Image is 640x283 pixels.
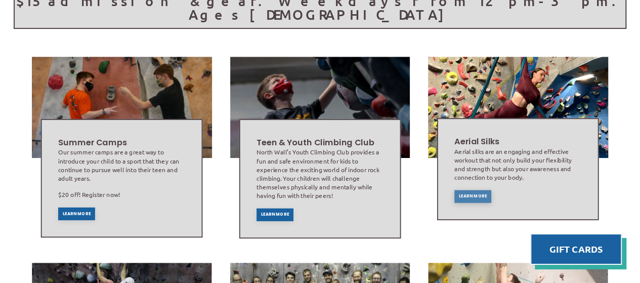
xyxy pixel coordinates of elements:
h2: Summer Camps [58,136,186,148]
p: Our summer camps are a great way to introduce your child to a sport that they can continue to pur... [58,148,186,182]
span: Learn More [63,212,91,216]
span: Learn More [459,194,487,198]
div: Aerial silks are an engaging and effective workout that not only build your flexibility and stren... [454,147,582,181]
p: $20 off! Register now! [58,190,186,199]
h2: Teen & Youth Climbing Club [257,136,384,148]
a: Learn More [58,208,95,220]
img: Image [428,57,609,158]
img: Image [31,57,213,158]
h2: Aerial Silks [454,135,582,147]
div: North Wall’s Youth Climbing Club provides a fun and safe environment for kids to experience the e... [257,148,384,199]
a: Learn More [454,190,491,203]
a: Learn More [257,208,293,221]
img: Image [230,57,410,158]
span: Learn More [261,213,289,217]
